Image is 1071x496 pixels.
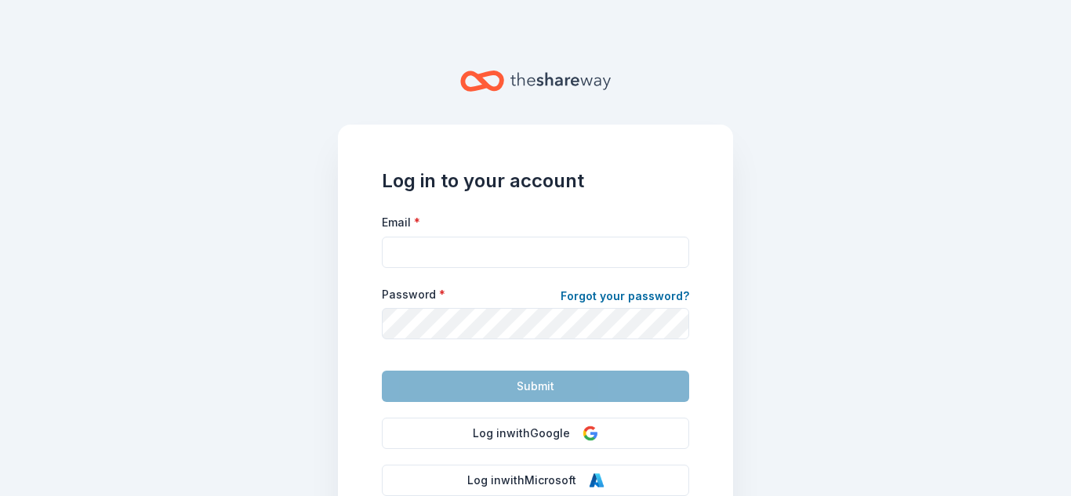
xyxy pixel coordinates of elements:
h1: Log in to your account [382,168,689,194]
img: Microsoft Logo [589,472,604,488]
a: Home [460,63,611,100]
img: Google Logo [583,425,598,441]
button: Log inwithMicrosoft [382,465,689,496]
label: Email [382,215,420,230]
button: Log inwithGoogle [382,418,689,449]
label: Password [382,287,445,302]
a: Forgot your password? [561,287,689,309]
